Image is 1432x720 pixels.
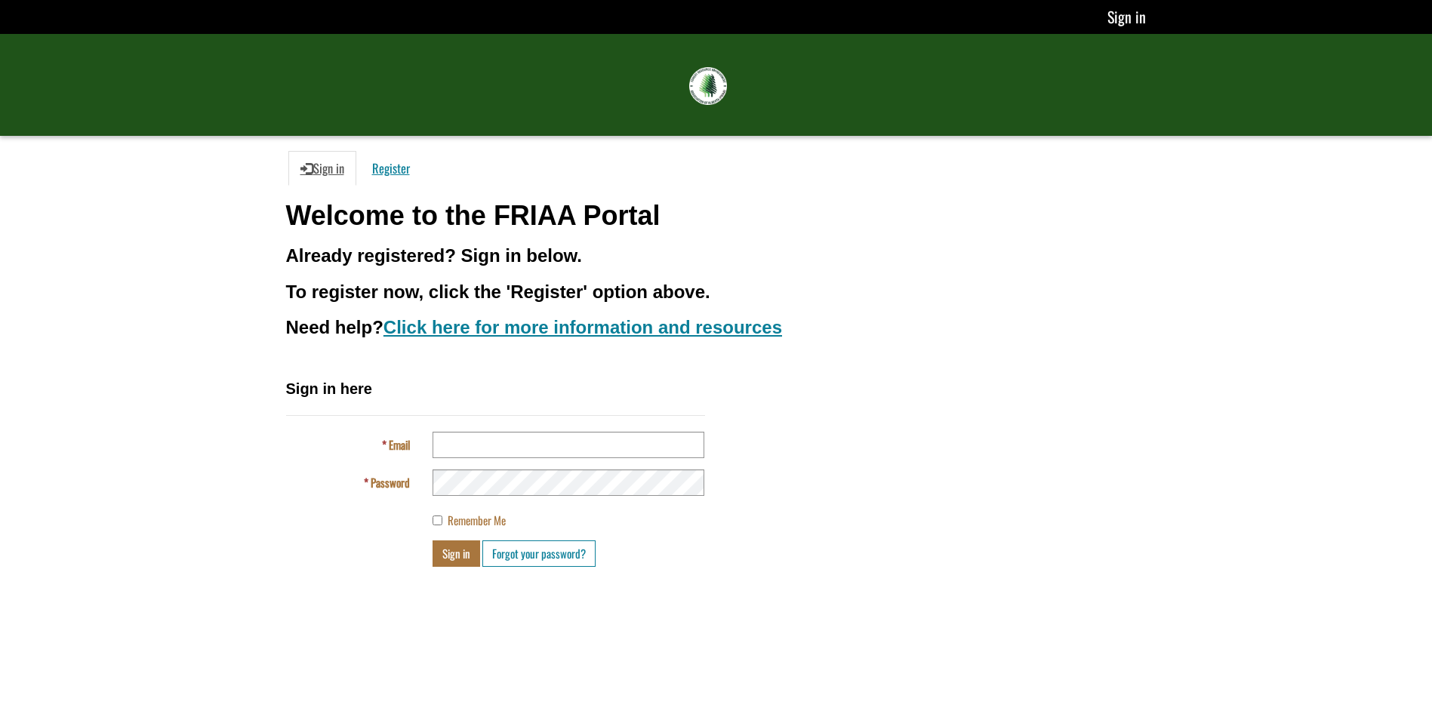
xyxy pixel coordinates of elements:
button: Sign in [433,540,480,567]
img: FRIAA Submissions Portal [689,67,727,105]
span: Email [389,436,410,453]
h3: To register now, click the 'Register' option above. [286,282,1147,302]
a: Register [360,151,422,186]
input: Remember Me [433,515,442,525]
span: Remember Me [448,512,506,528]
h3: Need help? [286,318,1147,337]
a: Sign in [288,151,356,186]
h1: Welcome to the FRIAA Portal [286,201,1147,231]
a: Sign in [1107,5,1146,28]
a: Click here for more information and resources [383,317,782,337]
span: Sign in here [286,380,372,397]
h3: Already registered? Sign in below. [286,246,1147,266]
span: Password [371,474,410,491]
a: Forgot your password? [482,540,596,567]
